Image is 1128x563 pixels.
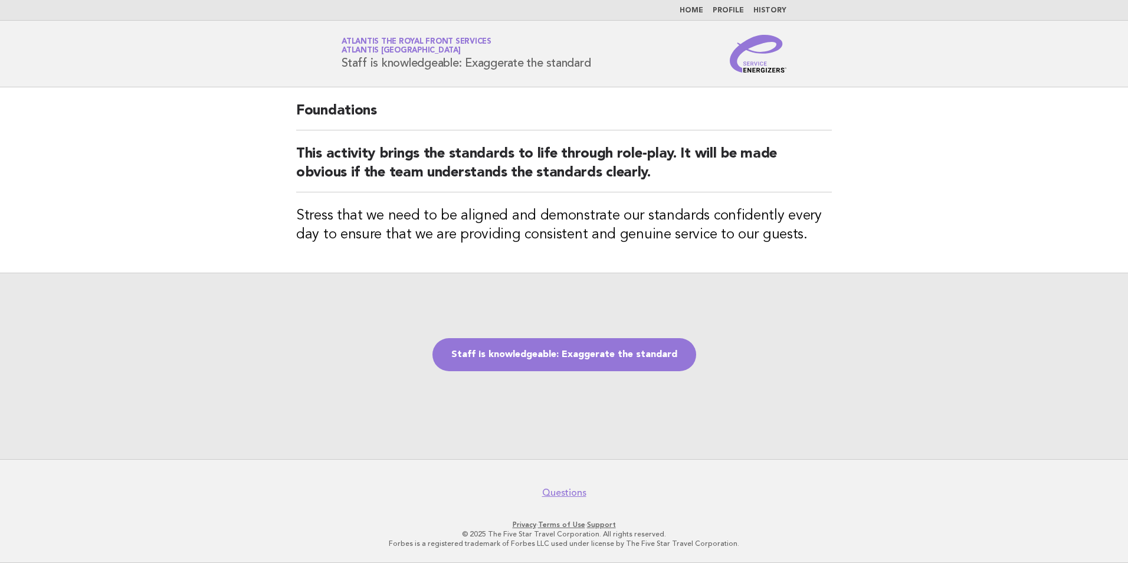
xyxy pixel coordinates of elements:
a: History [753,7,786,14]
h2: Foundations [296,102,832,130]
p: · · [203,520,925,529]
a: Questions [542,487,586,499]
h3: Stress that we need to be aligned and demonstrate our standards confidently every day to ensure t... [296,207,832,244]
a: Home [680,7,703,14]
a: Privacy [513,521,536,529]
span: Atlantis [GEOGRAPHIC_DATA] [342,47,461,55]
a: Staff is knowledgeable: Exaggerate the standard [432,338,696,371]
a: Terms of Use [538,521,585,529]
p: © 2025 The Five Star Travel Corporation. All rights reserved. [203,529,925,539]
h2: This activity brings the standards to life through role-play. It will be made obvious if the team... [296,145,832,192]
a: Atlantis The Royal Front ServicesAtlantis [GEOGRAPHIC_DATA] [342,38,491,54]
p: Forbes is a registered trademark of Forbes LLC used under license by The Five Star Travel Corpora... [203,539,925,548]
h1: Staff is knowledgeable: Exaggerate the standard [342,38,591,69]
a: Support [587,521,616,529]
img: Service Energizers [730,35,786,73]
a: Profile [713,7,744,14]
